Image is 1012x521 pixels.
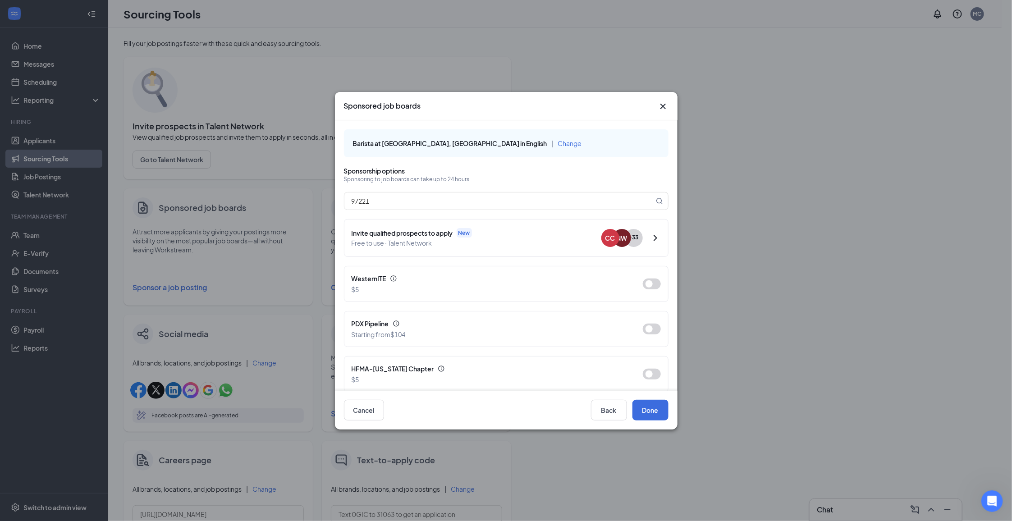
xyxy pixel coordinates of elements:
[656,197,663,205] svg: MagnifyingGlass
[344,192,654,210] input: Search job boards
[352,274,628,283] div: WesternITE
[629,233,639,242] span: + 33
[438,365,445,372] svg: Info
[352,285,359,293] b: $5
[650,233,661,243] svg: ChevronRight
[352,238,601,248] span: Free to use · Talent Network
[393,320,400,327] svg: Info
[591,400,627,420] button: Back
[605,233,615,242] div: CC
[352,329,406,339] div: Starting from
[458,229,470,237] span: New
[352,319,628,329] div: PDX Pipeline
[981,490,1003,512] iframe: Intercom live chat
[632,400,669,420] button: Done
[390,275,397,282] svg: Info
[558,138,582,148] button: Change
[352,364,628,374] div: HFMA-[US_STATE] Chapter
[658,101,669,112] button: Close
[558,139,582,147] span: Change
[344,166,669,175] p: Sponsorship options
[352,375,359,384] b: $5
[353,139,547,147] span: Barista at [GEOGRAPHIC_DATA], [GEOGRAPHIC_DATA] in English
[617,233,627,242] div: NW
[391,330,406,338] b: $104
[552,139,554,147] span: |
[344,101,421,111] h3: Sponsored job boards
[344,175,669,183] p: Sponsoring to job boards can take up to 24 hours
[658,101,669,112] svg: Cross
[344,400,384,420] button: Cancel
[352,228,453,238] span: Invite qualified prospects to apply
